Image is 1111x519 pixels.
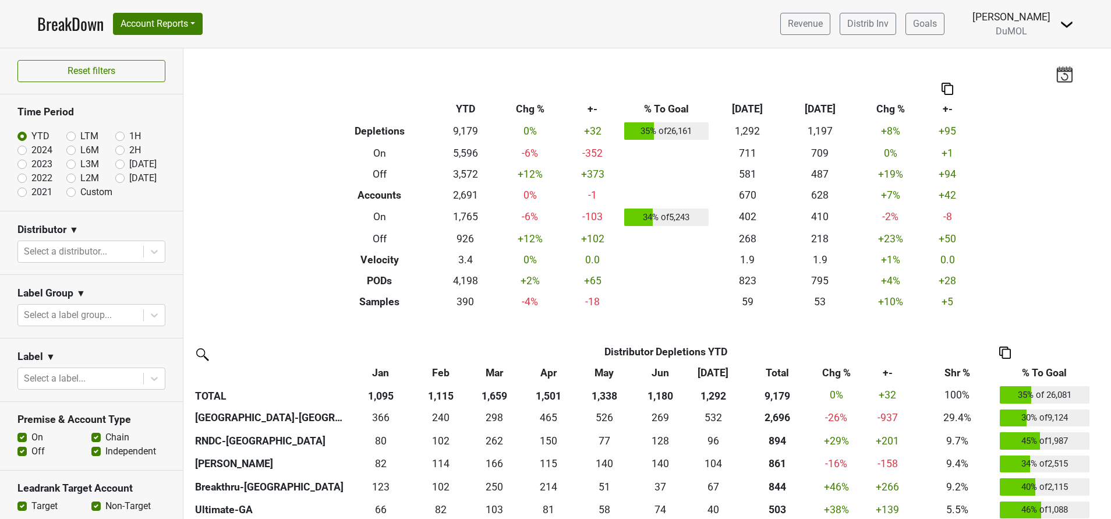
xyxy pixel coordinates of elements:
[564,270,622,291] td: +65
[435,228,496,249] td: 926
[742,502,812,517] div: 503
[348,453,415,476] td: 81.668
[925,185,971,206] td: +42
[417,502,464,517] div: 82
[634,383,687,407] th: 1,180
[435,291,496,312] td: 390
[861,410,915,425] div: -937
[996,26,1027,37] span: DuMOL
[564,249,622,270] td: 0.0
[687,407,740,430] td: 532.336
[435,119,496,143] td: 9,179
[17,482,165,495] h3: Leadrank Target Account
[925,98,971,119] th: +-
[435,185,496,206] td: 2,691
[564,143,622,164] td: -352
[784,228,857,249] td: 218
[129,143,141,157] label: 2H
[324,249,435,270] th: Velocity
[435,270,496,291] td: 4,198
[857,249,925,270] td: +1 %
[80,171,99,185] label: L2M
[105,499,151,513] label: Non-Target
[467,453,522,476] td: 166.334
[636,502,684,517] div: 74
[348,429,415,453] td: 80.4
[31,171,52,185] label: 2022
[857,228,925,249] td: +23 %
[31,430,43,444] label: On
[918,383,997,407] td: 100%
[711,291,784,312] td: 59
[467,475,522,499] td: 250.334
[496,185,564,206] td: 0 %
[76,287,86,301] span: ▼
[417,456,464,471] div: 114
[925,228,971,249] td: +50
[414,383,467,407] th: 1,115
[467,429,522,453] td: 261.5
[80,157,99,171] label: L3M
[687,475,740,499] td: 66.671
[857,98,925,119] th: Chg %
[17,351,43,363] h3: Label
[129,171,157,185] label: [DATE]
[37,12,104,36] a: BreakDown
[742,433,812,449] div: 894
[740,475,815,499] th: 844.346
[861,433,915,449] div: +201
[815,475,858,499] td: +46 %
[129,129,141,143] label: 1H
[578,502,631,517] div: 58
[470,433,519,449] div: 262
[918,429,997,453] td: 9.7%
[634,453,687,476] td: 139.834
[575,383,634,407] th: 1,338
[525,479,572,495] div: 214
[350,433,411,449] div: 80
[575,475,634,499] td: 51.335
[711,228,784,249] td: 268
[636,410,684,425] div: 269
[496,164,564,185] td: +12 %
[1060,17,1074,31] img: Dropdown Menu
[522,475,575,499] td: 214.336
[742,479,812,495] div: 844
[470,479,519,495] div: 250
[522,362,575,383] th: Apr: activate to sort column ascending
[525,410,572,425] div: 465
[858,362,918,383] th: +-: activate to sort column ascending
[742,410,812,425] div: 2,696
[918,453,997,476] td: 9.4%
[857,185,925,206] td: +7 %
[435,249,496,270] td: 3.4
[435,164,496,185] td: 3,572
[784,185,857,206] td: 628
[496,228,564,249] td: +12 %
[350,479,411,495] div: 123
[815,429,858,453] td: +29 %
[918,362,997,383] th: Shr %: activate to sort column ascending
[815,362,858,383] th: Chg %: activate to sort column ascending
[324,185,435,206] th: Accounts
[636,479,684,495] div: 37
[740,407,815,430] th: 2695.603
[129,157,157,171] label: [DATE]
[784,164,857,185] td: 487
[689,456,737,471] div: 104
[435,206,496,229] td: 1,765
[31,499,58,513] label: Target
[925,206,971,229] td: -8
[470,410,519,425] div: 298
[905,13,944,35] a: Goals
[80,143,99,157] label: L6M
[861,479,915,495] div: +266
[857,164,925,185] td: +19 %
[46,350,55,364] span: ▼
[925,249,971,270] td: 0.0
[348,383,415,407] th: 1,095
[857,206,925,229] td: -2 %
[784,119,857,143] td: 1,197
[815,453,858,476] td: -16 %
[324,206,435,229] th: On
